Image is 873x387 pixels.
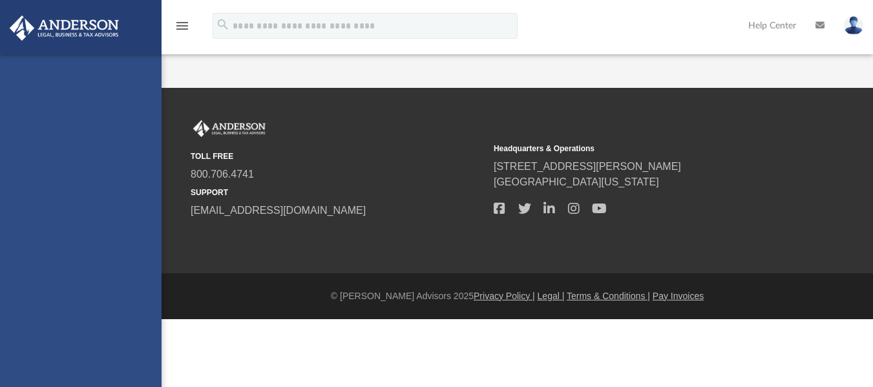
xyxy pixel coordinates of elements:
small: SUPPORT [191,187,485,198]
a: Privacy Policy | [474,291,535,301]
small: TOLL FREE [191,151,485,162]
a: Pay Invoices [653,291,704,301]
a: [GEOGRAPHIC_DATA][US_STATE] [494,176,659,187]
a: menu [174,25,190,34]
img: Anderson Advisors Platinum Portal [191,120,268,137]
a: [EMAIL_ADDRESS][DOMAIN_NAME] [191,205,366,216]
a: 800.706.4741 [191,169,254,180]
i: search [216,17,230,32]
small: Headquarters & Operations [494,143,788,154]
a: Terms & Conditions | [567,291,650,301]
a: Legal | [538,291,565,301]
i: menu [174,18,190,34]
img: Anderson Advisors Platinum Portal [6,16,123,41]
a: [STREET_ADDRESS][PERSON_NAME] [494,161,681,172]
div: © [PERSON_NAME] Advisors 2025 [162,289,873,303]
img: User Pic [844,16,863,35]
